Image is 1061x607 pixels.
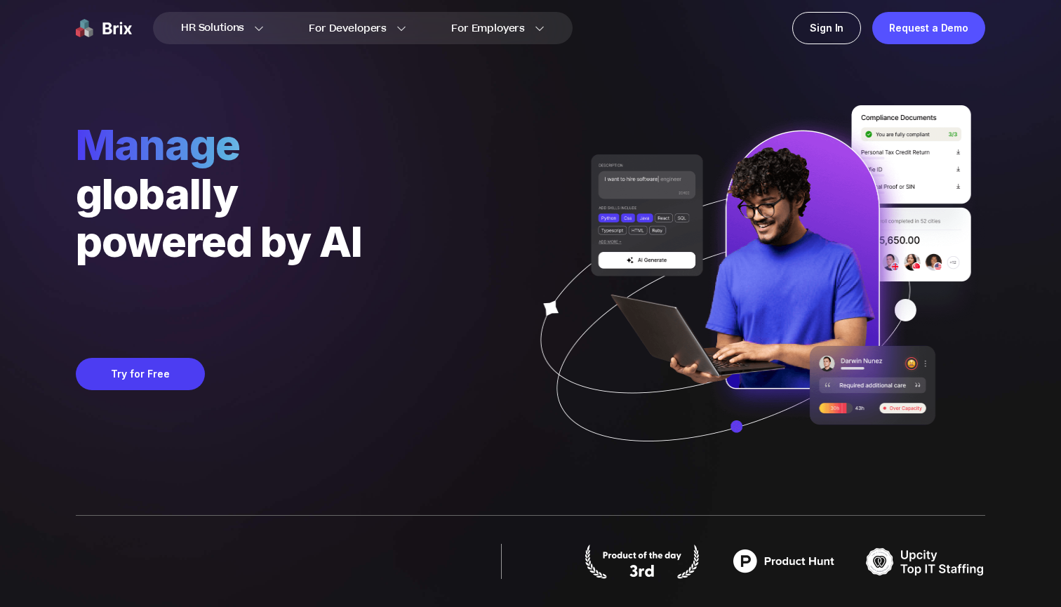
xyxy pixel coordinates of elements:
[515,105,985,483] img: ai generate
[724,544,843,579] img: product hunt badge
[181,17,244,39] span: HR Solutions
[76,119,362,170] span: manage
[792,12,861,44] a: Sign In
[866,544,985,579] img: TOP IT STAFFING
[309,21,387,36] span: For Developers
[76,218,362,265] div: powered by AI
[76,358,205,390] button: Try for Free
[582,544,702,579] img: product hunt badge
[451,21,525,36] span: For Employers
[872,12,985,44] a: Request a Demo
[76,170,362,218] div: globally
